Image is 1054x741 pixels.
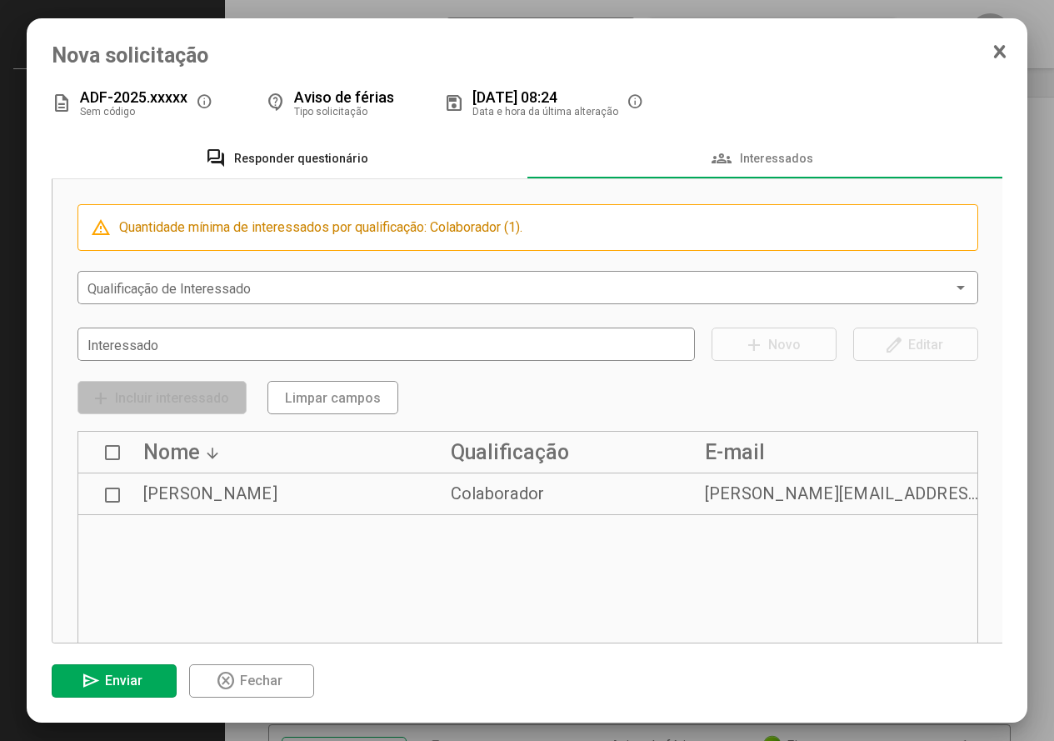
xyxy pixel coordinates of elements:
[853,328,978,361] button: Editar
[81,671,101,691] mat-icon: send
[294,106,367,118] span: Tipo solicitação
[768,337,801,353] span: Novo
[91,218,111,238] mat-icon: report_problem
[267,381,398,414] button: Limpar campos
[712,328,837,361] button: Novo
[908,337,943,353] span: Editar
[143,485,277,502] div: [PERSON_NAME]
[119,218,966,238] div: Quantidade mínima de interessados por qualificação: Colaborador (1).
[80,88,187,106] span: ADF-2025.xxxxx
[80,106,135,118] span: Sem código
[52,43,1003,68] span: Nova solicitação
[472,88,557,106] span: [DATE] 08:24
[705,485,987,502] div: [PERSON_NAME][EMAIL_ADDRESS][DOMAIN_NAME]
[52,93,72,113] mat-icon: description
[294,88,394,106] span: Aviso de férias
[91,388,111,408] mat-icon: add
[444,93,464,113] mat-icon: save
[196,93,216,113] mat-icon: info
[189,664,314,698] button: Fechar
[627,93,647,113] mat-icon: info
[451,485,545,502] div: Colaborador
[744,335,764,355] mat-icon: add
[52,664,177,698] button: Enviar
[472,106,618,118] span: Data e hora da última alteração
[884,335,904,355] mat-icon: edit
[712,148,732,168] mat-icon: groups
[705,440,987,464] div: E-mail
[206,148,226,168] mat-icon: forum
[285,390,381,406] span: Limpar campos
[234,152,368,165] span: Responder questionário
[115,390,229,406] span: Incluir interessado
[740,152,813,165] span: Interessados
[240,673,282,688] span: Fechar
[143,440,376,464] div: Nome
[216,671,236,691] mat-icon: highlight_off
[77,381,247,414] button: Incluir interessado
[451,440,630,464] div: Qualificação
[266,93,286,113] mat-icon: contact_support
[105,673,142,688] span: Enviar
